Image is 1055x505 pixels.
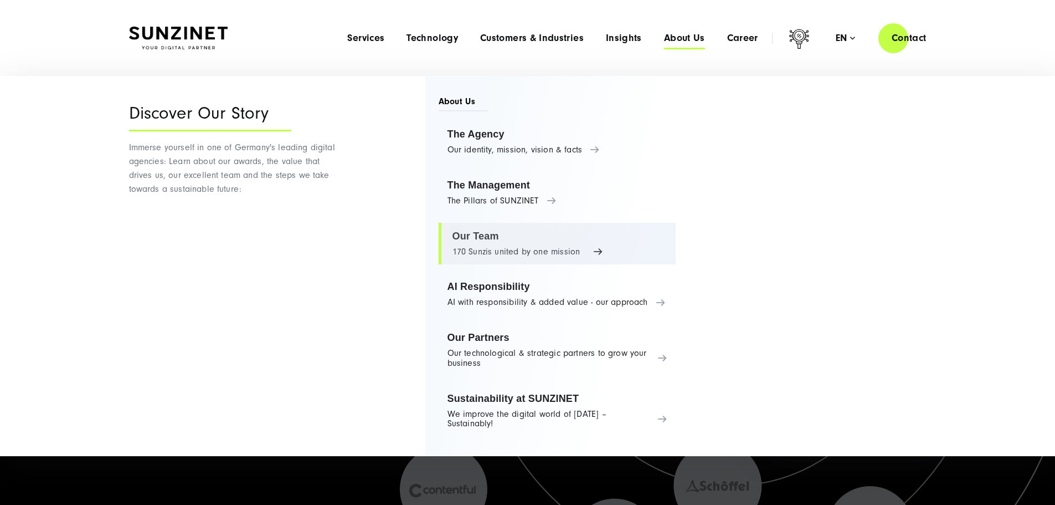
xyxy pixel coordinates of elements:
[439,172,676,214] a: The Management The Pillars of SUNZINET
[878,22,940,54] a: Contact
[606,33,642,44] a: Insights
[439,273,676,315] a: AI Responsibility AI with responsibility & added value - our approach
[439,385,676,437] a: Sustainability at SUNZINET We improve the digital world of [DATE] – Sustainably!
[480,33,584,44] a: Customers & Industries
[439,121,676,163] a: The Agency Our identity, mission, vision & facts
[129,27,228,50] img: SUNZINET Full Service Digital Agentur
[727,33,758,44] a: Career
[347,33,384,44] a: Services
[439,223,676,265] a: Our Team 170 Sunzis united by one mission
[129,141,337,196] p: Immerse yourself in one of Germany's leading digital agencies: Learn about our awards, the value ...
[439,324,676,376] a: Our Partners Our technological & strategic partners to grow your business
[836,33,855,44] div: en
[439,95,489,111] span: About Us
[129,104,291,131] div: Discover Our Story
[664,33,705,44] a: About Us
[406,33,458,44] a: Technology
